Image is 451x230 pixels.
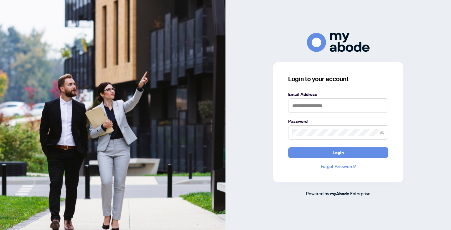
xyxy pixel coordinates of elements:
button: Login [288,147,388,158]
label: Password [288,118,388,125]
span: Powered by [306,191,329,196]
img: ma-logo [307,33,370,52]
a: myAbode [330,190,349,197]
span: Enterprise [350,191,371,196]
span: eye-invisible [380,130,384,135]
label: Email Address [288,91,388,98]
span: Login [333,148,344,158]
h3: Login to your account [288,75,388,83]
a: Forgot Password? [288,163,388,170]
